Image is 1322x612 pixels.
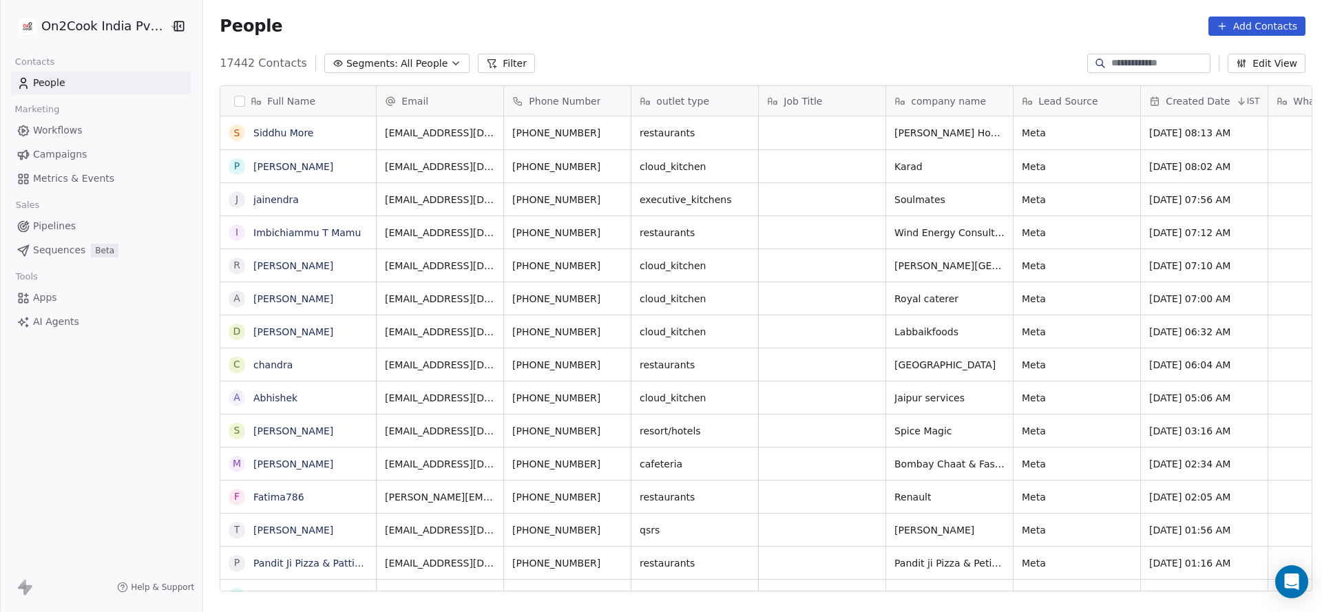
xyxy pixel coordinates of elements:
button: Add Contacts [1208,17,1305,36]
div: P [234,556,240,570]
span: All People [401,56,448,71]
a: Vamsi Desu [253,591,310,602]
span: [GEOGRAPHIC_DATA] [894,358,1005,372]
span: Meta [1022,490,1132,504]
span: cloud_kitchen [640,160,750,173]
span: [PERSON_NAME] [894,523,1005,537]
div: P [234,159,240,173]
span: [EMAIL_ADDRESS][DOMAIN_NAME] [385,589,495,603]
span: Sequences [33,243,85,257]
span: [DATE] 07:12 AM [1149,226,1259,240]
span: [PHONE_NUMBER] [512,523,622,537]
div: M [233,456,241,471]
span: AI Agents [33,315,79,329]
div: S [234,126,240,140]
span: People [33,76,65,90]
div: outlet type [631,86,758,116]
span: [DATE] 08:13 AM [1149,126,1259,140]
span: cloud_kitchen [640,259,750,273]
span: Meta [1022,226,1132,240]
span: [EMAIL_ADDRESS][DOMAIN_NAME] [385,226,495,240]
a: Campaigns [11,143,191,166]
span: [PHONE_NUMBER] [512,424,622,438]
span: [EMAIL_ADDRESS][DOMAIN_NAME] [385,457,495,471]
span: [DATE] 01:16 AM [1149,556,1259,570]
div: Lead Source [1014,86,1140,116]
span: [EMAIL_ADDRESS][DOMAIN_NAME] [385,556,495,570]
div: A [234,291,241,306]
span: [PHONE_NUMBER] [512,292,622,306]
span: Royal caterer [894,292,1005,306]
a: [PERSON_NAME] [253,525,333,536]
button: Filter [478,54,535,73]
span: [EMAIL_ADDRESS][DOMAIN_NAME] [385,160,495,173]
span: [DATE] 06:32 AM [1149,325,1259,339]
a: [PERSON_NAME] [253,458,333,469]
span: [PHONE_NUMBER] [512,391,622,405]
span: Segments: [346,56,398,71]
span: Contacts [9,52,61,72]
span: [DATE] 07:10 AM [1149,259,1259,273]
span: [EMAIL_ADDRESS][DOMAIN_NAME] [385,358,495,372]
a: Imbichiammu T Mamu [253,227,361,238]
span: qsrs [640,523,750,537]
span: [EMAIL_ADDRESS][DOMAIN_NAME] [385,391,495,405]
span: executive_kitchens [640,193,750,207]
span: Meta [1022,160,1132,173]
span: outlet type [656,94,709,108]
span: cafeteria [640,457,750,471]
div: grid [220,116,377,592]
span: Pandit ji Pizza & Peties House [894,556,1005,570]
span: Meta [1022,259,1132,273]
span: Meta [1022,424,1132,438]
span: [DATE] 01:56 AM [1149,523,1259,537]
a: Pandit Ji Pizza & Patties House [253,558,399,569]
span: [DATE] 05:06 AM [1149,391,1259,405]
span: Meta [1022,358,1132,372]
div: Phone Number [504,86,631,116]
div: Job Title [759,86,885,116]
div: T [234,523,240,537]
span: [DATE] 08:02 AM [1149,160,1259,173]
span: Meta [1022,292,1132,306]
span: [DATE] 07:56 AM [1149,193,1259,207]
span: Bombay Chaat & Fast Food (BCF2) [894,457,1005,471]
span: restaurants [640,556,750,570]
span: cloud_kitchen [640,292,750,306]
span: Wind Energy Consultant in [GEOGRAPHIC_DATA] [894,226,1005,240]
span: Meta [1022,126,1132,140]
a: [PERSON_NAME] [253,425,333,436]
a: Help & Support [117,582,194,593]
span: [PHONE_NUMBER] [512,325,622,339]
span: [PHONE_NUMBER] [512,556,622,570]
span: [PHONE_NUMBER] [512,589,622,603]
span: Marketing [9,99,65,120]
span: [DATE] 02:05 AM [1149,490,1259,504]
span: cloud_kitchen [640,325,750,339]
div: I [235,225,238,240]
span: [PHONE_NUMBER] [512,490,622,504]
span: resort/hotels [640,424,750,438]
span: 17442 Contacts [220,55,307,72]
span: Beta [91,244,118,257]
div: F [234,489,240,504]
span: Pipelines [33,219,76,233]
span: [EMAIL_ADDRESS][DOMAIN_NAME] [385,193,495,207]
a: chandra [253,359,293,370]
a: Metrics & Events [11,167,191,190]
a: Abhishek [253,392,297,403]
span: [DATE] 03:16 AM [1149,424,1259,438]
a: SequencesBeta [11,239,191,262]
a: [PERSON_NAME] [253,293,333,304]
span: Labbaikfoods [894,325,1005,339]
span: Workflows [33,123,83,138]
span: Campaigns [33,147,87,162]
span: [EMAIL_ADDRESS][DOMAIN_NAME] [385,523,495,537]
span: [PHONE_NUMBER] [512,226,622,240]
div: V [234,589,241,603]
span: cloud_kitchen [640,391,750,405]
span: [PERSON_NAME][GEOGRAPHIC_DATA] [894,259,1005,273]
a: [PERSON_NAME] [253,161,333,172]
span: [EMAIL_ADDRESS][DOMAIN_NAME] [385,424,495,438]
span: Meta [1022,391,1132,405]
